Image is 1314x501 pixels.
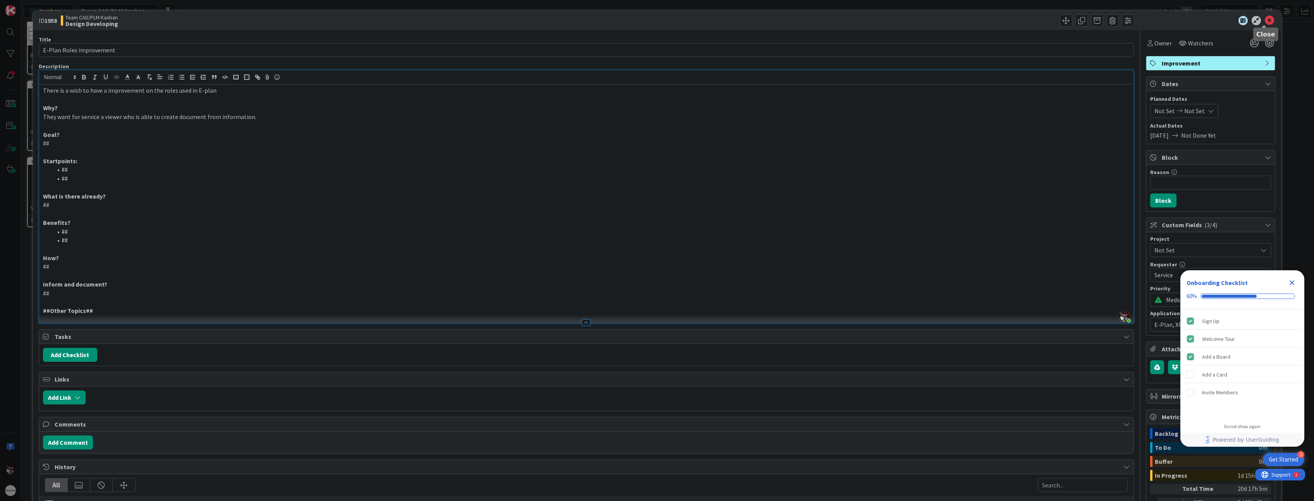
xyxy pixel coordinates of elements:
div: Buffer [1155,456,1259,467]
div: Checklist progress: 60% [1187,293,1298,300]
div: Sign Up [1202,316,1219,326]
div: 0m [1259,442,1268,453]
div: Add a Card [1202,370,1227,379]
div: Total Time [1182,484,1225,494]
span: History [55,462,1120,472]
div: Get Started [1269,456,1298,463]
span: Description [39,63,69,70]
div: Add a Card is incomplete. [1183,366,1301,383]
strong: Startpoints: [43,157,77,165]
button: Add Checklist [43,348,97,362]
span: Not Set [1154,106,1175,116]
span: Mirrors [1162,392,1261,401]
div: Invite Members is incomplete. [1183,384,1301,401]
li: ## [52,227,1130,236]
li: ## [52,174,1130,183]
span: Dates [1162,79,1261,88]
strong: Benefits? [43,219,71,226]
b: 1958 [45,17,57,24]
strong: How? [43,254,59,262]
li: ## [52,236,1130,245]
p: There is a wish to have a improvement on the roles used in E-plan [43,86,1130,95]
div: To Do [1155,442,1259,453]
div: Checklist Container [1180,270,1304,447]
p: They want for service a viewer who is able to create document from information. [43,112,1130,121]
span: Improvement [1162,59,1261,68]
span: Actual Dates [1150,122,1271,130]
div: Onboarding Checklist [1187,278,1248,287]
span: E-Plan, XPLM, Windchill [1154,320,1257,329]
span: ID [39,16,57,25]
span: Tasks [55,332,1120,341]
div: 60% [1187,293,1197,300]
strong: What is there already? [43,192,106,200]
span: Team CAD/PLM Kanban [65,14,118,21]
div: Add a Board [1202,352,1230,361]
img: aFRENjGlgB9LLysKmJthoUWiLzGd1NiZ.PNG [1119,311,1130,321]
div: Do not show again [1224,423,1261,430]
strong: Goal? [43,131,60,138]
div: Sign Up is complete. [1183,313,1301,330]
div: 2 [40,3,42,9]
p: ## [43,262,1130,271]
div: All [45,479,68,492]
span: Attachments [1162,344,1261,354]
button: Add Link [43,390,86,404]
strong: ##Other Topics## [43,307,93,314]
span: Watchers [1188,38,1213,48]
strong: Inform and document? [43,280,107,288]
b: Design Developing [65,21,118,27]
span: Support [16,1,35,10]
div: Backlog [1155,428,1238,439]
span: ( 3/4 ) [1204,221,1217,229]
h5: Close [1256,31,1275,38]
div: 0m [1259,456,1268,467]
span: Powered by UserGuiding [1213,435,1279,444]
span: Owner [1154,38,1172,48]
div: Footer [1180,433,1304,447]
div: Welcome Tour is complete. [1183,330,1301,347]
div: Checklist items [1180,309,1304,418]
div: 2 [1297,451,1304,458]
div: Welcome Tour [1202,334,1235,344]
div: Invite Members [1202,388,1238,397]
input: type card name here... [39,43,1134,57]
span: Metrics [1162,412,1261,422]
span: Not Done Yet [1181,131,1216,140]
input: Search... [1038,478,1128,492]
div: 20d 17h 5m [1228,484,1268,494]
span: Block [1162,153,1261,162]
span: Links [55,375,1120,384]
span: Medium [1166,294,1254,305]
button: Add Comment [43,435,93,449]
span: [DATE] [1150,131,1169,140]
div: Project [1150,236,1271,242]
strong: Why? [43,104,58,112]
div: Add a Board is complete. [1183,348,1301,365]
span: Custom Fields [1162,220,1261,230]
label: Requester [1150,261,1177,268]
span: Comments [55,420,1120,429]
div: Priority [1150,286,1271,291]
div: Application (CAD/PLM) [1150,311,1271,316]
p: ## [43,289,1130,298]
div: 1d 15h 43m [1238,470,1268,481]
span: Not Set [1154,245,1254,256]
a: Powered by UserGuiding [1184,433,1300,447]
button: Block [1150,193,1176,207]
div: In Progress [1155,470,1238,481]
label: Reason [1150,169,1169,176]
div: Close Checklist [1286,276,1298,289]
p: ## [43,200,1130,209]
span: Planned Dates [1150,95,1271,103]
label: Title [39,36,51,43]
li: ## [52,165,1130,174]
span: Not Set [1184,106,1205,116]
div: Open Get Started checklist, remaining modules: 2 [1263,453,1304,466]
p: ## [43,139,1130,148]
